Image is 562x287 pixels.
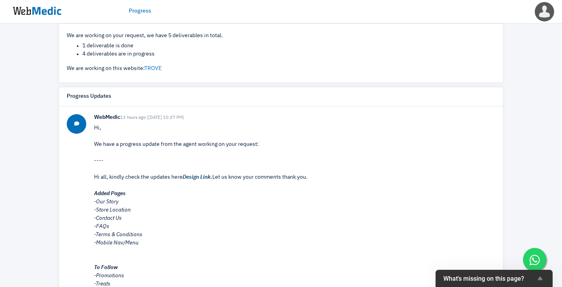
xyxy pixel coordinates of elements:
li: 1 deliverable is done [82,42,495,50]
em: To Follow [94,265,118,270]
p: We are working on this website: [67,65,495,73]
em: Added Pages [94,191,126,196]
em: -Our Story -Store Location -Contact Us -FAQs -Terms & Conditions -Mobile Nav/Menu [94,199,142,246]
span: What's missing on this page? [443,275,535,282]
h6: Progress Updates [67,93,111,100]
p: We are working on your request, we have 5 deliverables in total. [67,32,495,40]
button: Show survey - What's missing on this page? [443,274,545,283]
a: Design Link [183,174,211,180]
a: Progress [129,7,151,15]
small: 13 hours ago ([DATE] 10:27 PM) [120,115,184,120]
h6: WebMedic [94,114,495,121]
li: 4 deliverables are in progress [82,50,495,58]
em: . [211,174,212,180]
a: TROVE [144,66,162,71]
